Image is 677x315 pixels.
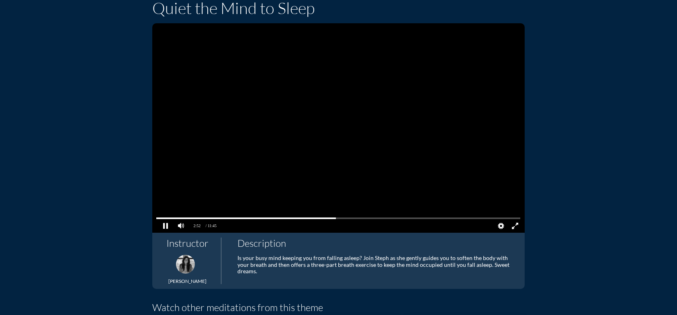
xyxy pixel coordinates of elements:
[152,302,524,313] h4: Watch other meditations from this theme
[168,278,207,284] span: [PERSON_NAME]
[176,255,195,274] img: 1586445345380%20-%20Steph_Chill_Profile_Temporary_BW.jpg
[237,238,517,249] h4: Description
[160,238,214,249] h4: Instructor
[237,255,517,275] div: Is your busy mind keeping you from falling asleep? Join Steph as she gently guides you to soften ...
